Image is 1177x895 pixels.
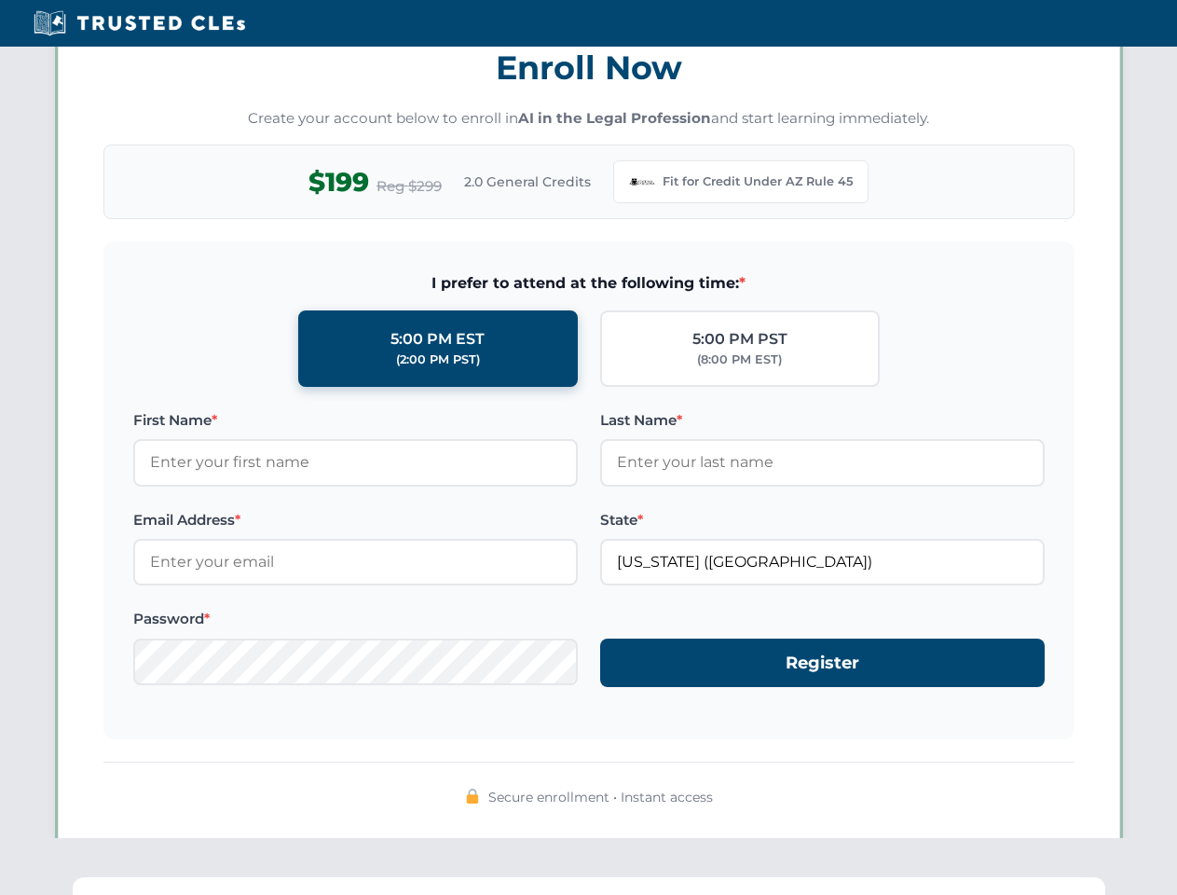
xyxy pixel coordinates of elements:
[133,539,578,585] input: Enter your email
[600,439,1045,486] input: Enter your last name
[308,161,369,203] span: $199
[133,409,578,432] label: First Name
[600,509,1045,531] label: State
[600,539,1045,585] input: Arizona (AZ)
[629,169,655,195] img: Arizona Bar
[488,787,713,807] span: Secure enrollment • Instant access
[390,327,485,351] div: 5:00 PM EST
[465,789,480,804] img: 🔒
[28,9,251,37] img: Trusted CLEs
[663,172,853,191] span: Fit for Credit Under AZ Rule 45
[376,175,442,198] span: Reg $299
[600,639,1045,688] button: Register
[464,172,591,192] span: 2.0 General Credits
[396,351,480,369] div: (2:00 PM PST)
[133,509,578,531] label: Email Address
[103,38,1074,97] h3: Enroll Now
[518,109,711,127] strong: AI in the Legal Profession
[103,108,1074,130] p: Create your account below to enroll in and start learning immediately.
[600,409,1045,432] label: Last Name
[697,351,782,369] div: (8:00 PM EST)
[133,271,1045,296] span: I prefer to attend at the following time:
[133,608,578,630] label: Password
[692,327,787,351] div: 5:00 PM PST
[133,439,578,486] input: Enter your first name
